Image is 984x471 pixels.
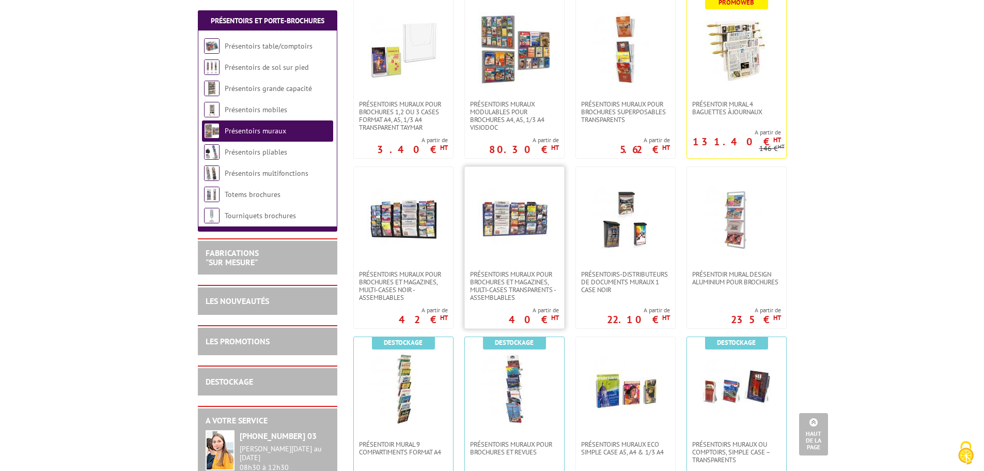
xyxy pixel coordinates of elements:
[589,12,662,85] img: PRÉSENTOIRS MURAUX POUR BROCHURES SUPERPOSABLES TRANSPARENTS
[478,183,551,255] img: PRÉSENTOIRS MURAUX POUR BROCHURES ET MAGAZINES, MULTI-CASES TRANSPARENTS - ASSEMBLABLES
[489,146,559,153] p: 80.30 €
[225,84,312,93] a: Présentoirs grande capacité
[687,270,786,286] a: PRÉSENTOIR MURAL DESIGN ALUMINIUM POUR BROCHURES
[509,306,559,314] span: A partir de
[359,100,448,131] span: PRÉSENTOIRS MURAUX POUR BROCHURES 1,2 OU 3 CASES FORMAT A4, A5, 1/3 A4 TRANSPARENT TAYMAR
[687,440,786,464] a: PRÉSENTOIRS MURAUX OU COMPTOIRS, SIMPLE CASE – TRANSPARENTS
[206,376,253,387] a: DESTOCKAGE
[204,102,220,117] img: Présentoirs mobiles
[240,431,317,441] strong: [PHONE_NUMBER] 03
[495,338,534,347] b: Destockage
[620,146,670,153] p: 5.62 €
[478,12,551,85] img: Présentoirs muraux modulables pour brochures A4, A5, 1/3 A4 VISIODOC
[440,313,448,322] sup: HT
[576,100,675,124] a: PRÉSENTOIRS MURAUX POUR BROCHURES SUPERPOSABLES TRANSPARENTS
[399,316,448,323] p: 42 €
[240,445,330,462] div: [PERSON_NAME][DATE] au [DATE]
[773,135,781,144] sup: HT
[204,165,220,181] img: Présentoirs multifonctions
[440,143,448,152] sup: HT
[717,338,756,347] b: Destockage
[367,353,440,425] img: PRÉSENTOIR MURAL 9 COMPARTIMENTS FORMAT A4
[799,413,828,455] a: Haut de la page
[204,208,220,223] img: Tourniquets brochures
[225,63,308,72] a: Présentoirs de sol sur pied
[206,248,259,267] a: FABRICATIONS"Sur Mesure"
[206,336,270,346] a: LES PROMOTIONS
[354,440,453,456] a: PRÉSENTOIR MURAL 9 COMPARTIMENTS FORMAT A4
[692,270,781,286] span: PRÉSENTOIR MURAL DESIGN ALUMINIUM POUR BROCHURES
[692,100,781,116] span: Présentoir mural 4 baguettes à journaux
[354,270,453,301] a: PRÉSENTOIRS MURAUX POUR BROCHURES ET MAGAZINES, MULTI-CASES NOIR - ASSEMBLABLES
[773,313,781,322] sup: HT
[204,59,220,75] img: Présentoirs de sol sur pied
[478,353,551,425] img: PRÉSENTOIRS MURAUX POUR BROCHURES ET REVUES
[204,81,220,96] img: Présentoirs grande capacité
[465,270,564,301] a: PRÉSENTOIRS MURAUX POUR BROCHURES ET MAGAZINES, MULTI-CASES TRANSPARENTS - ASSEMBLABLES
[470,100,559,131] span: Présentoirs muraux modulables pour brochures A4, A5, 1/3 A4 VISIODOC
[576,270,675,294] a: PRÉSENTOIRS-DISTRIBUTEURS DE DOCUMENTS MURAUX 1 CASE NOIR
[687,100,786,116] a: Présentoir mural 4 baguettes à journaux
[204,187,220,202] img: Totems brochures
[607,316,670,323] p: 22.10 €
[700,183,773,255] img: PRÉSENTOIR MURAL DESIGN ALUMINIUM POUR BROCHURES
[204,123,220,139] img: Présentoirs muraux
[948,436,984,471] button: Cookies (fenêtre modale)
[206,430,235,470] img: widget-service.jpg
[687,128,781,136] span: A partir de
[384,338,423,347] b: Destockage
[354,100,453,131] a: PRÉSENTOIRS MURAUX POUR BROCHURES 1,2 OU 3 CASES FORMAT A4, A5, 1/3 A4 TRANSPARENT TAYMAR
[662,313,670,322] sup: HT
[576,440,675,456] a: Présentoirs muraux Eco simple case A5, A4 & 1/3 A4
[465,440,564,456] a: PRÉSENTOIRS MURAUX POUR BROCHURES ET REVUES
[581,270,670,294] span: PRÉSENTOIRS-DISTRIBUTEURS DE DOCUMENTS MURAUX 1 CASE NOIR
[206,296,269,306] a: LES NOUVEAUTÉS
[465,100,564,131] a: Présentoirs muraux modulables pour brochures A4, A5, 1/3 A4 VISIODOC
[953,440,979,466] img: Cookies (fenêtre modale)
[377,136,448,144] span: A partir de
[509,316,559,323] p: 40 €
[581,440,670,456] span: Présentoirs muraux Eco simple case A5, A4 & 1/3 A4
[589,353,662,425] img: Présentoirs muraux Eco simple case A5, A4 & 1/3 A4
[581,100,670,124] span: PRÉSENTOIRS MURAUX POUR BROCHURES SUPERPOSABLES TRANSPARENTS
[225,41,313,51] a: Présentoirs table/comptoirs
[489,136,559,144] span: A partir de
[693,139,781,145] p: 131.40 €
[399,306,448,314] span: A partir de
[225,211,296,220] a: Tourniquets brochures
[204,144,220,160] img: Présentoirs pliables
[359,270,448,301] span: PRÉSENTOIRS MURAUX POUR BROCHURES ET MAGAZINES, MULTI-CASES NOIR - ASSEMBLABLES
[211,16,324,25] a: Présentoirs et Porte-brochures
[700,353,773,425] img: PRÉSENTOIRS MURAUX OU COMPTOIRS, SIMPLE CASE – TRANSPARENTS
[759,145,785,153] p: 146 €
[731,306,781,314] span: A partir de
[731,316,781,323] p: 235 €
[225,190,280,199] a: Totems brochures
[367,12,440,85] img: PRÉSENTOIRS MURAUX POUR BROCHURES 1,2 OU 3 CASES FORMAT A4, A5, 1/3 A4 TRANSPARENT TAYMAR
[225,126,286,135] a: Présentoirs muraux
[367,183,440,255] img: PRÉSENTOIRS MURAUX POUR BROCHURES ET MAGAZINES, MULTI-CASES NOIR - ASSEMBLABLES
[225,147,287,157] a: Présentoirs pliables
[662,143,670,152] sup: HT
[225,169,308,178] a: Présentoirs multifonctions
[470,440,559,456] span: PRÉSENTOIRS MURAUX POUR BROCHURES ET REVUES
[225,105,287,114] a: Présentoirs mobiles
[607,306,670,314] span: A partir de
[470,270,559,301] span: PRÉSENTOIRS MURAUX POUR BROCHURES ET MAGAZINES, MULTI-CASES TRANSPARENTS - ASSEMBLABLES
[551,313,559,322] sup: HT
[204,38,220,54] img: Présentoirs table/comptoirs
[620,136,670,144] span: A partir de
[778,143,785,150] sup: HT
[377,146,448,153] p: 3.40 €
[551,143,559,152] sup: HT
[692,440,781,464] span: PRÉSENTOIRS MURAUX OU COMPTOIRS, SIMPLE CASE – TRANSPARENTS
[359,440,448,456] span: PRÉSENTOIR MURAL 9 COMPARTIMENTS FORMAT A4
[206,416,330,426] h2: A votre service
[700,12,773,85] img: Présentoir mural 4 baguettes à journaux
[589,183,662,255] img: PRÉSENTOIRS-DISTRIBUTEURS DE DOCUMENTS MURAUX 1 CASE NOIR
